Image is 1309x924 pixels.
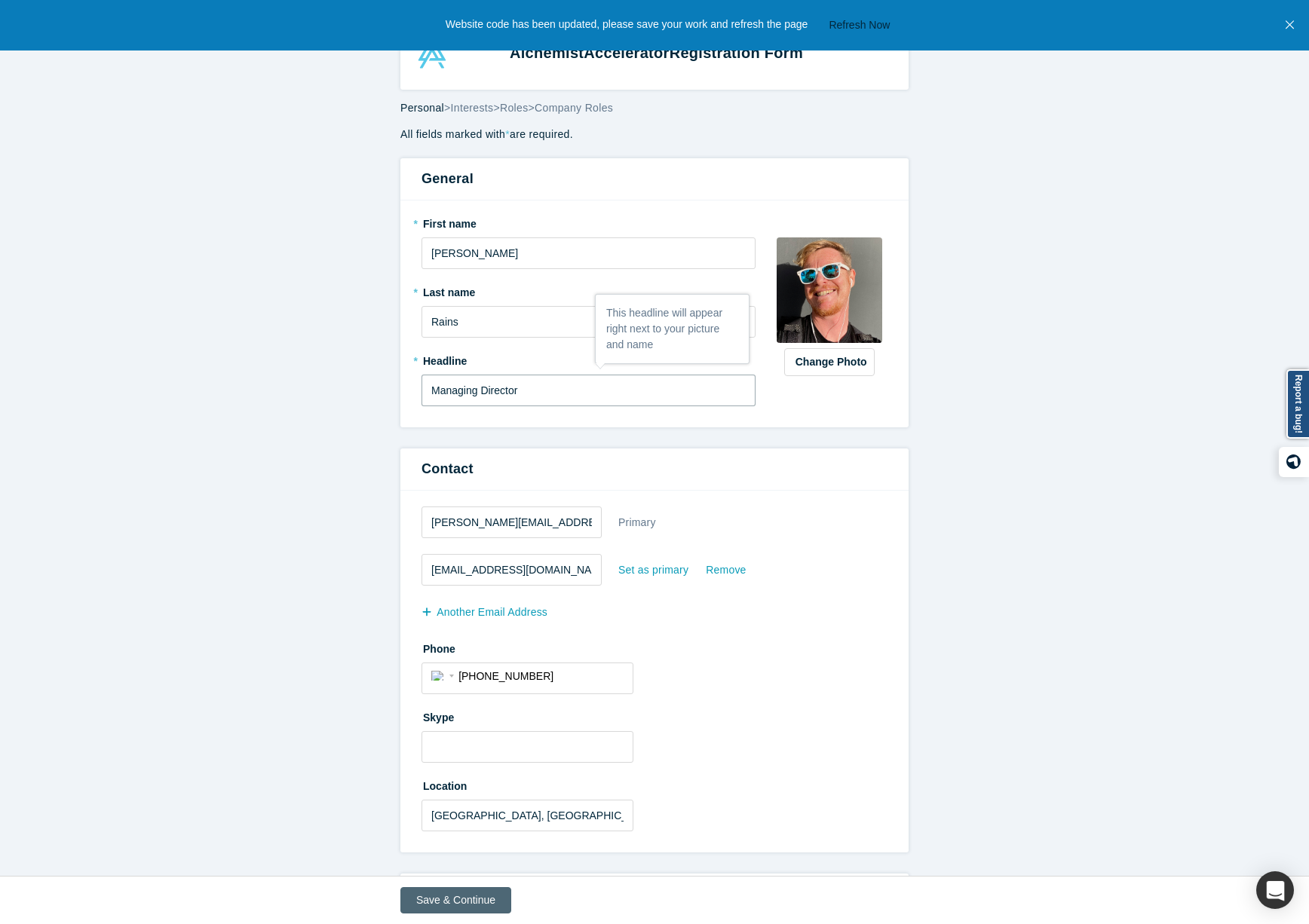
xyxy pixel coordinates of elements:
[400,887,511,913] button: Save & Continue
[451,102,494,114] span: Interests
[422,705,887,726] label: Skype
[784,348,875,376] button: Change Photo
[422,459,887,479] h3: Contact
[535,102,613,114] span: Company Roles
[422,348,756,369] label: Headline
[823,16,895,35] button: Refresh Now
[422,211,756,232] label: First name
[400,127,909,142] p: All fields marked with are required.
[618,509,657,536] div: Primary
[400,100,909,116] div: > > >
[422,280,756,301] label: Last name
[777,237,882,343] img: Profile user default
[500,102,529,114] span: Roles
[618,557,689,583] div: Set as primary
[1286,369,1309,439] a: Report a bug!
[422,800,633,831] input: Enter a location
[422,169,887,189] h3: General
[705,557,746,583] div: Remove
[400,102,444,114] span: Personal
[416,37,448,69] img: Alchemist Accelerator Logo
[422,636,887,657] label: Phone
[422,599,563,626] button: another Email Address
[422,375,756,406] input: Partner, CEO
[422,773,887,794] label: Location
[584,44,669,61] span: Accelerator
[596,295,749,363] div: This headline will appear right next to your picture and name
[510,44,803,61] strong: Alchemist Registration Form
